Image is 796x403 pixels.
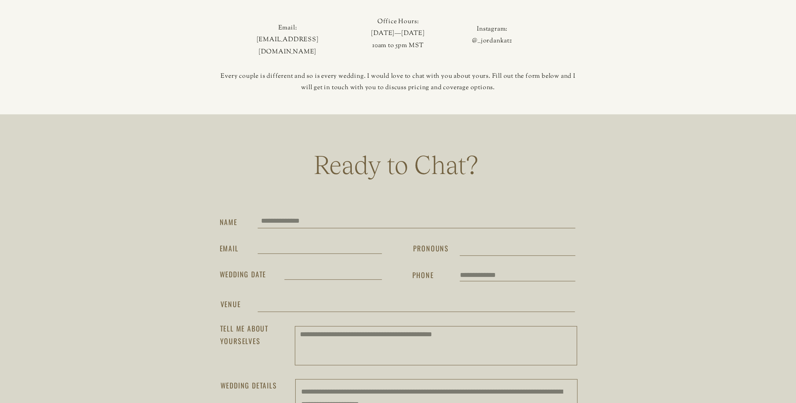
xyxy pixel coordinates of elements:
[220,242,239,252] h3: email
[250,22,326,46] p: Email: [EMAIL_ADDRESS][DOMAIN_NAME]
[220,268,279,278] h3: Wedding DATE
[219,71,578,79] p: Every couple is different and so is every wedding. I would love to chat with you about yours. Fil...
[413,242,452,252] h3: pronouns
[314,150,511,177] h1: Ready to Chat?
[471,24,514,44] p: Instagram: @__jordankatz
[221,298,242,308] h3: VENUE
[220,322,289,350] h3: tell me about yourselves
[412,269,432,278] h3: phone
[368,16,428,52] p: Office Hours: [DATE]—[DATE] 10am to 5pm MST
[220,216,239,225] h3: Name
[471,24,514,44] a: Instagram:@__jordankatz
[221,379,290,390] h3: Wedding Details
